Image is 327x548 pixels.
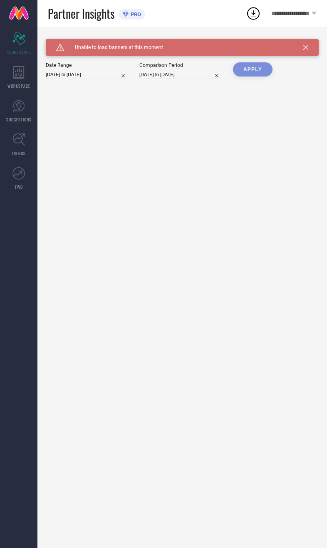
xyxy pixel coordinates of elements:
[48,5,114,22] span: Partner Insights
[139,62,223,68] div: Comparison Period
[12,150,26,156] span: TRENDS
[46,70,129,79] input: Select date range
[64,44,163,50] span: Unable to load banners at this moment
[139,70,223,79] input: Select comparison period
[246,6,261,21] div: Open download list
[7,49,31,55] span: SCORECARDS
[7,83,30,89] span: WORKSPACE
[15,184,23,190] span: FWD
[46,62,129,68] div: Date Range
[6,116,32,123] span: SUGGESTIONS
[129,11,141,17] span: PRO
[46,39,129,45] div: Brand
